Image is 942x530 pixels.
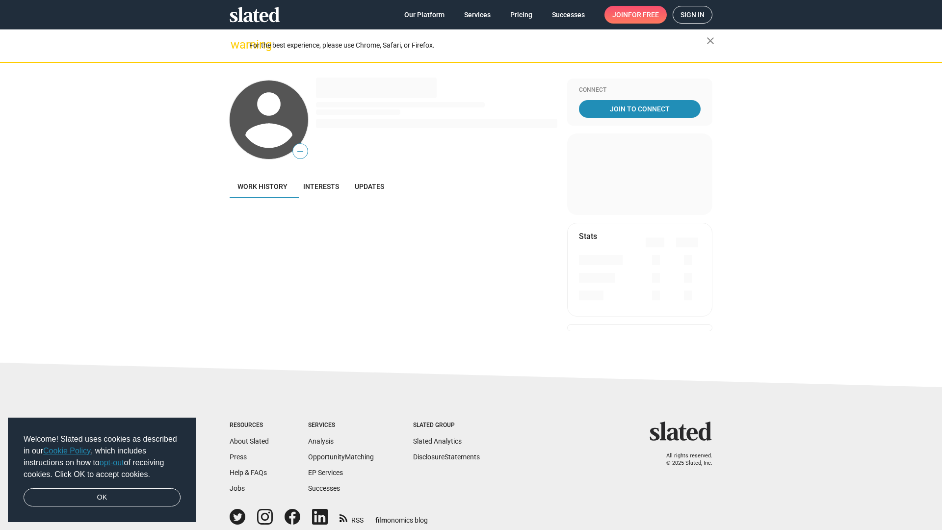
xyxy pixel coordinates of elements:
[230,484,245,492] a: Jobs
[230,422,269,429] div: Resources
[293,145,308,158] span: —
[673,6,712,24] a: Sign in
[413,437,462,445] a: Slated Analytics
[510,6,532,24] span: Pricing
[308,453,374,461] a: OpportunityMatching
[456,6,498,24] a: Services
[230,437,269,445] a: About Slated
[230,453,247,461] a: Press
[237,183,288,190] span: Work history
[579,100,701,118] a: Join To Connect
[303,183,339,190] span: Interests
[544,6,593,24] a: Successes
[308,422,374,429] div: Services
[413,453,480,461] a: DisclosureStatements
[347,175,392,198] a: Updates
[628,6,659,24] span: for free
[404,6,445,24] span: Our Platform
[100,458,124,467] a: opt-out
[579,86,701,94] div: Connect
[579,231,597,241] mat-card-title: Stats
[464,6,491,24] span: Services
[230,175,295,198] a: Work history
[43,447,91,455] a: Cookie Policy
[231,39,242,51] mat-icon: warning
[8,418,196,523] div: cookieconsent
[581,100,699,118] span: Join To Connect
[340,510,364,525] a: RSS
[308,484,340,492] a: Successes
[249,39,706,52] div: For the best experience, please use Chrome, Safari, or Firefox.
[502,6,540,24] a: Pricing
[396,6,452,24] a: Our Platform
[295,175,347,198] a: Interests
[413,422,480,429] div: Slated Group
[24,488,181,507] a: dismiss cookie message
[24,433,181,480] span: Welcome! Slated uses cookies as described in our , which includes instructions on how to of recei...
[375,508,428,525] a: filmonomics blog
[308,437,334,445] a: Analysis
[612,6,659,24] span: Join
[375,516,387,524] span: film
[552,6,585,24] span: Successes
[656,452,712,467] p: All rights reserved. © 2025 Slated, Inc.
[680,6,705,23] span: Sign in
[604,6,667,24] a: Joinfor free
[230,469,267,477] a: Help & FAQs
[308,469,343,477] a: EP Services
[705,35,716,47] mat-icon: close
[355,183,384,190] span: Updates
